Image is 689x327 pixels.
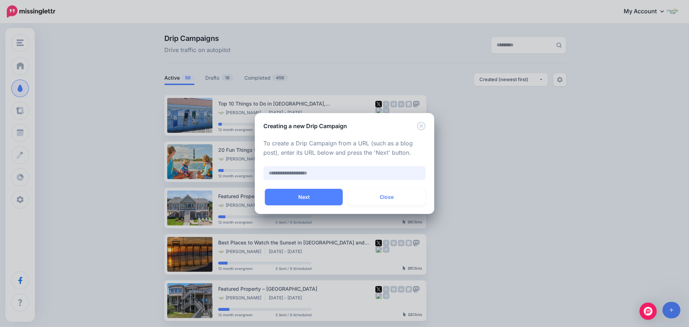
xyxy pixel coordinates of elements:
[348,189,426,205] button: Close
[265,189,343,205] button: Next
[639,303,657,320] div: Open Intercom Messenger
[263,139,426,158] p: To create a Drip Campaign from a URL (such as a blog post), enter its URL below and press the 'Ne...
[263,122,347,130] h5: Creating a new Drip Campaign
[417,122,426,131] button: Close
